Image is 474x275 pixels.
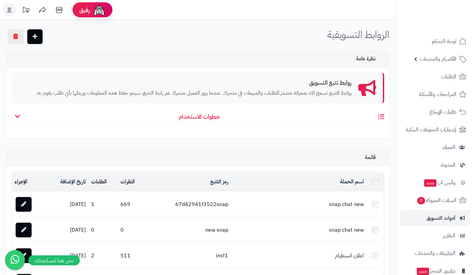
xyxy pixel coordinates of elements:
a: التطبيقات والخدمات [400,245,470,261]
span: إشعارات التحويلات البنكية [406,125,456,134]
a: لوحة التحكم [400,33,470,49]
span: العملاء [442,143,455,152]
td: snap chat new [231,192,367,217]
td: 0 [88,217,118,243]
a: اسم الحملة [334,178,364,186]
a: المراجعات والأسئلة [400,86,470,102]
span: جديد [424,179,436,187]
td: 67d42941f3522snap [149,192,231,217]
span: طلبات الإرجاع [429,107,456,117]
a: طلبات الإرجاع [400,104,470,120]
a: أدوات التسويق [400,210,470,226]
span: السلات المتروكة [416,196,456,205]
a: وآتس آبجديد [400,175,470,191]
td: النقرات [118,172,149,191]
span: 0 [417,197,425,204]
span: الطلبات [441,72,456,81]
a: رمز التتبع [210,178,228,186]
td: الطلبات [88,172,118,191]
td: اعلان انستقرام [231,243,367,268]
span: لوحة التحكم [432,37,456,46]
h3: نظرة عامة [356,56,383,62]
img: ai-face.png [92,3,106,17]
a: تاريخ الإضافة [60,178,86,186]
span: أدوات التسويق [426,213,455,223]
td: inst1 [149,243,231,268]
h1: الروابط التسويقية [327,29,389,40]
td: [DATE] [45,243,88,268]
span: وآتس آب [423,178,455,187]
td: [DATE] [45,192,88,217]
span: الأقسام والمنتجات [420,54,456,64]
a: الطلبات [400,69,470,85]
td: 669 [118,192,149,217]
p: روابط التتبع تسمح لك بمعرفة مصدر الطلبات والمبيعات في متجرك. عندما يزور العميل متجرك عبر رابط الت... [18,89,352,97]
td: snap chat new [231,217,367,243]
td: 2 [88,243,118,268]
td: الإجراء [12,172,45,191]
a: تحديثات المنصة [18,3,34,18]
span: رفيق [79,6,90,14]
td: [DATE] [45,217,88,243]
h4: خطوات الاستخدام [12,113,384,124]
a: إشعارات التحويلات البنكية [400,122,470,138]
h3: قائمة [365,154,383,161]
span: التطبيقات والخدمات [415,249,455,258]
a: السلات المتروكة0 [400,192,470,208]
span: التقارير [443,231,455,240]
h4: روابط تتبع التسويق [18,79,352,86]
td: 511 [118,243,149,268]
a: المدونة [400,157,470,173]
td: new snap [149,217,231,243]
td: 0 [118,217,149,243]
a: العملاء [400,139,470,155]
td: 1 [88,192,118,217]
span: المدونة [441,160,455,170]
span: جديد [417,268,429,275]
a: التقارير [400,228,470,244]
span: المراجعات والأسئلة [419,90,456,99]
